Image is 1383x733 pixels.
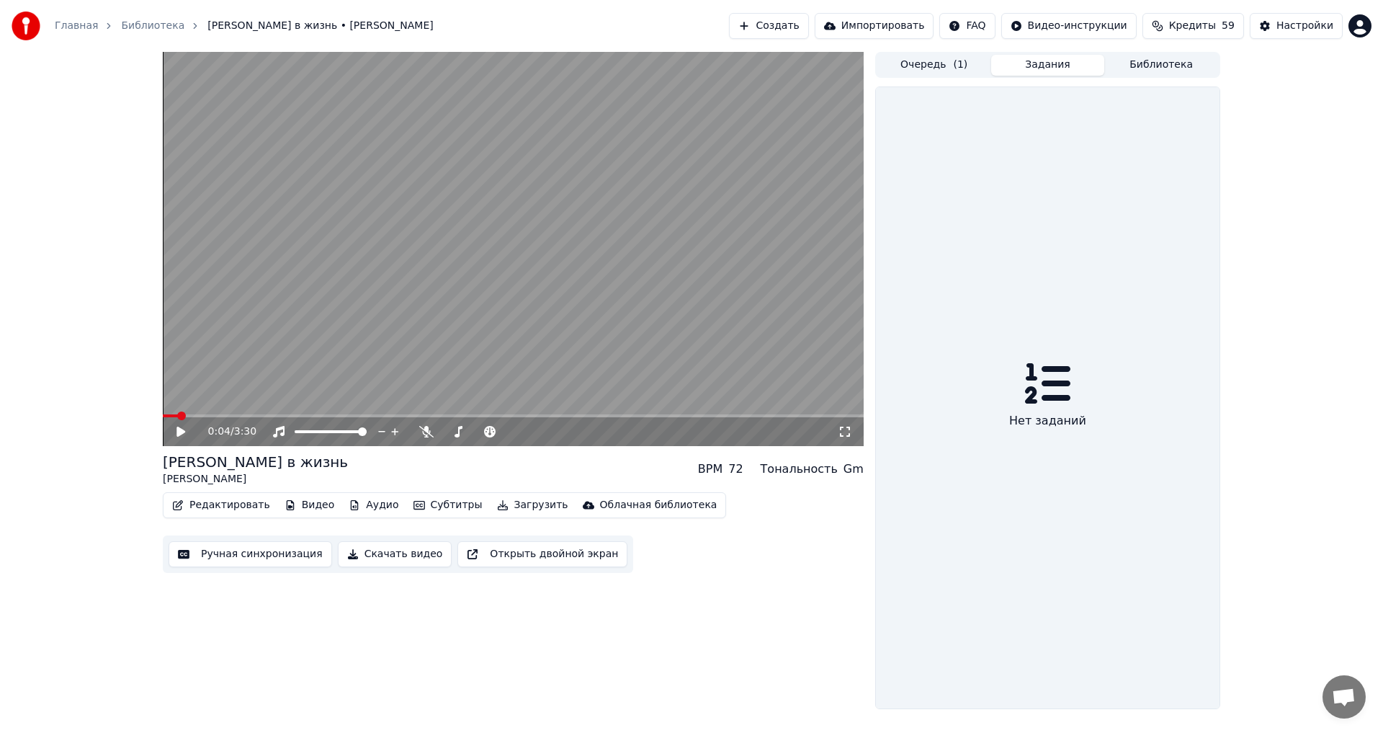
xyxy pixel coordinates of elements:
div: Нет заданий [1003,407,1092,435]
button: FAQ [939,13,995,39]
button: Задания [991,55,1105,76]
button: Настройки [1250,13,1343,39]
a: Библиотека [121,19,184,33]
div: / [208,425,243,439]
button: Ручная синхронизация [169,541,332,567]
button: Создать [729,13,808,39]
img: youka [12,12,40,40]
button: Открыть двойной экран [457,541,627,567]
a: Главная [55,19,98,33]
div: [PERSON_NAME] [163,472,348,487]
span: ( 1 ) [953,58,967,72]
div: Gm [843,461,864,478]
span: 3:30 [234,425,256,439]
div: Тональность [761,461,838,478]
nav: breadcrumb [55,19,434,33]
div: Настройки [1276,19,1333,33]
button: Субтитры [408,495,488,515]
div: [PERSON_NAME] в жизнь [163,452,348,472]
span: 59 [1222,19,1235,33]
span: [PERSON_NAME] в жизнь • [PERSON_NAME] [207,19,433,33]
div: BPM [698,461,722,478]
button: Редактировать [166,495,276,515]
button: Видео-инструкции [1001,13,1137,39]
button: Загрузить [491,495,574,515]
button: Кредиты59 [1142,13,1244,39]
a: Открытый чат [1322,675,1366,719]
button: Скачать видео [338,541,452,567]
span: 0:04 [208,425,230,439]
button: Импортировать [815,13,934,39]
span: Кредиты [1169,19,1216,33]
div: 72 [728,461,743,478]
button: Аудио [343,495,404,515]
button: Очередь [877,55,991,76]
div: Облачная библиотека [600,498,717,512]
button: Библиотека [1104,55,1218,76]
button: Видео [279,495,341,515]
